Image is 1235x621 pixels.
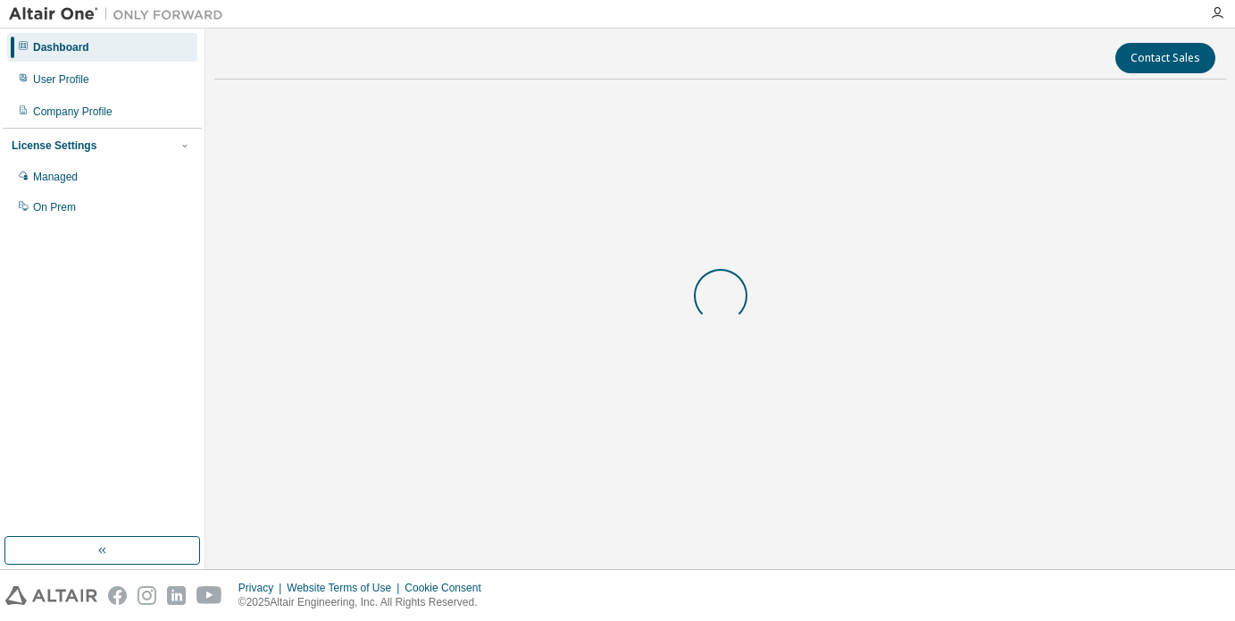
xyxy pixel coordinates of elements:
[9,5,232,23] img: Altair One
[5,586,97,605] img: altair_logo.svg
[405,581,491,595] div: Cookie Consent
[33,200,76,214] div: On Prem
[138,586,156,605] img: instagram.svg
[33,170,78,184] div: Managed
[196,586,222,605] img: youtube.svg
[33,40,89,55] div: Dashboard
[238,595,492,610] p: © 2025 Altair Engineering, Inc. All Rights Reserved.
[33,105,113,119] div: Company Profile
[108,586,127,605] img: facebook.svg
[287,581,405,595] div: Website Terms of Use
[238,581,287,595] div: Privacy
[167,586,186,605] img: linkedin.svg
[33,72,89,87] div: User Profile
[1115,43,1215,73] button: Contact Sales
[12,138,96,153] div: License Settings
